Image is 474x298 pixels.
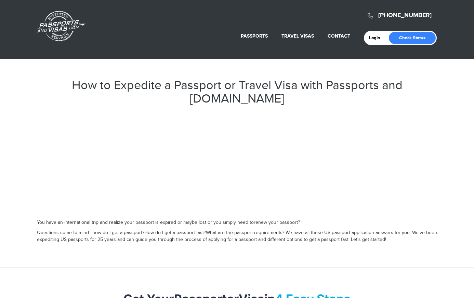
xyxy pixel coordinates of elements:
[254,220,298,225] a: renew your passport
[369,35,385,41] a: Login
[328,33,350,39] a: Contact
[241,33,268,39] a: Passports
[144,230,206,235] a: How do I get a passport fast?
[37,11,86,41] a: Passports & [DOMAIN_NAME]
[389,32,436,44] a: Check Status
[378,12,432,19] a: [PHONE_NUMBER]
[37,79,437,106] h1: How to Expedite a Passport or Travel Visa with Passports and [DOMAIN_NAME]
[281,33,314,39] a: Travel Visas
[37,230,437,243] p: Questions come to mind.. how do I get a passport? What are the passport requirements? We have all...
[37,219,437,226] p: You have an international trip and realize your passport is expired or maybe lost or you simply n...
